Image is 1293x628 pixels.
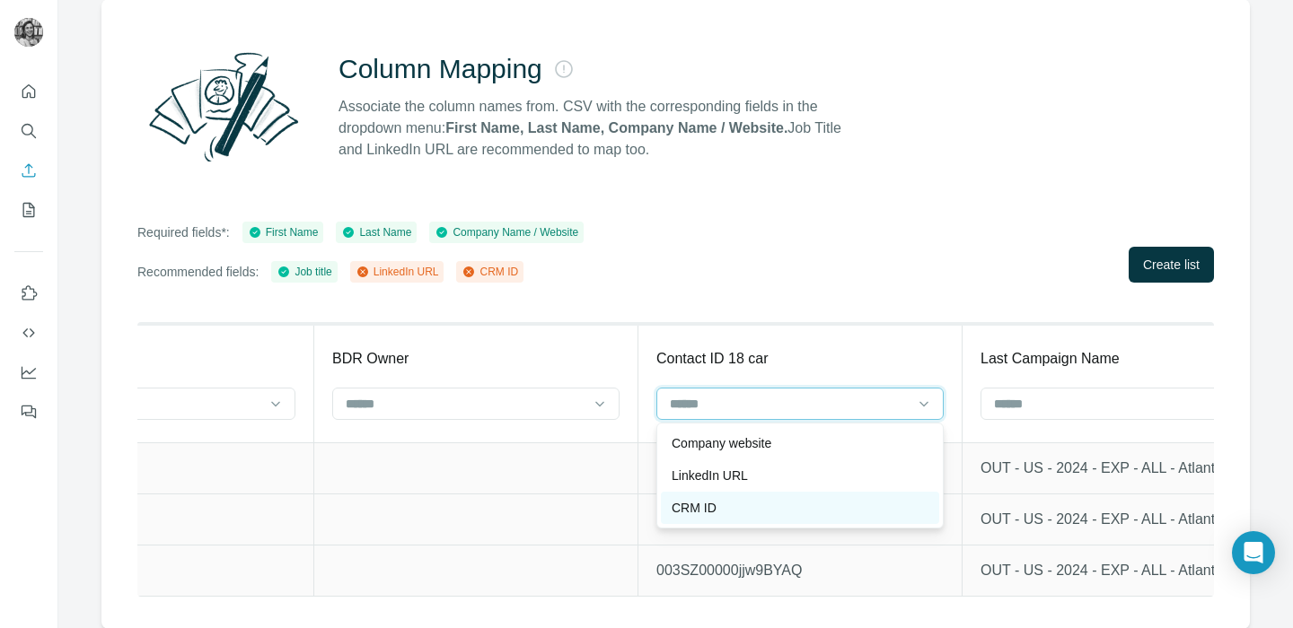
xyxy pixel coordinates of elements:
span: Create list [1143,256,1200,274]
p: OUT - US - 2024 - EXP - ALL - Atlantic Health System Expansion - [PERSON_NAME] [981,509,1268,530]
p: LinkedIn URL [672,467,748,484]
div: Job title [277,264,331,280]
button: Search [14,115,43,147]
h2: Column Mapping [339,53,542,85]
p: Contact ID 18 car [656,348,769,370]
p: Recommended fields: [137,263,259,281]
div: Company Name / Website [435,224,578,240]
img: Avatar [14,18,43,47]
p: OUT - US - 2024 - EXP - ALL - Atlantic Health System Expansion - [PERSON_NAME] [981,458,1268,479]
button: Enrich CSV [14,154,43,187]
button: My lists [14,194,43,226]
p: [PERSON_NAME] [8,560,295,581]
p: 003SZ00000jjw9BYAQ [656,560,944,581]
div: LinkedIn URL [356,264,439,280]
p: Last Campaign Name [981,348,1120,370]
p: Company website [672,434,771,452]
img: Surfe Illustration - Column Mapping [137,42,310,171]
button: Use Surfe on LinkedIn [14,277,43,310]
div: CRM ID [462,264,518,280]
div: Open Intercom Messenger [1232,531,1275,574]
p: OUT - US - 2024 - EXP - ALL - Atlantic Health System Expansion - [PERSON_NAME] [981,560,1268,581]
div: First Name [248,224,319,240]
p: Required fields*: [137,223,230,241]
strong: First Name, Last Name, Company Name / Website. [445,120,787,135]
p: [PERSON_NAME] [8,458,295,479]
button: Quick start [14,75,43,108]
button: Feedback [14,396,43,428]
p: CRM ID [672,499,717,517]
p: BDR Owner [332,348,409,370]
p: [PERSON_NAME] [8,509,295,530]
div: Last Name [341,224,411,240]
p: Associate the column names from. CSV with the corresponding fields in the dropdown menu: Job Titl... [339,96,858,161]
button: Dashboard [14,356,43,388]
button: Create list [1129,247,1214,283]
button: Use Surfe API [14,317,43,349]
